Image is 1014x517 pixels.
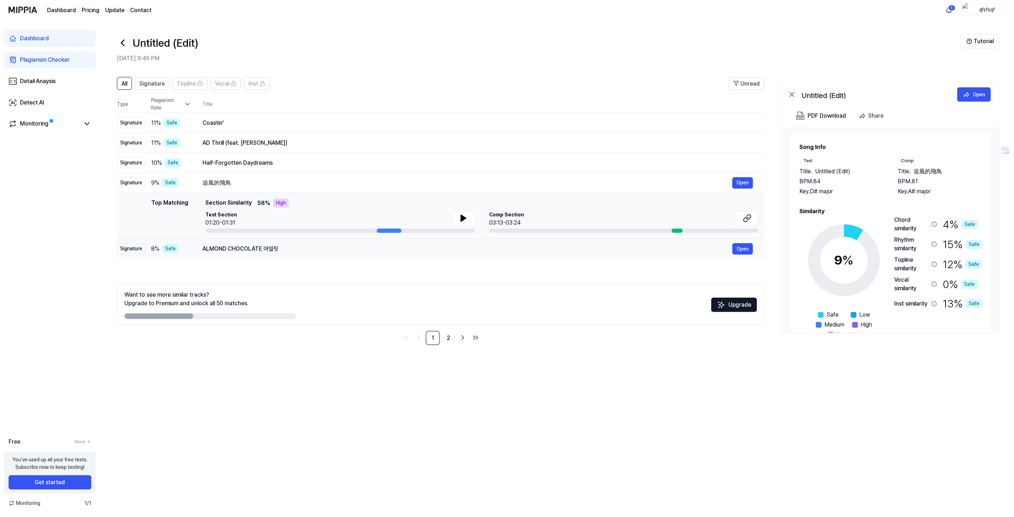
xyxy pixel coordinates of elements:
div: 5 [948,5,956,11]
h1: Untitled (Edit) [133,35,198,51]
div: Chord similarity [894,216,928,233]
div: Share [868,111,884,121]
a: Song InfoTestTitle.Untitled (Edit)BPM.84Key.D# majorCompTitle.追風的飛鳥BPM.81Key.A# majorSimilarity9%... [782,127,999,333]
a: Open [732,177,753,189]
div: You’ve used up all your free tests. Subscribe now to keep testing! [12,456,87,471]
div: Open [973,91,985,98]
a: Detail Anaysis [4,73,96,90]
div: Safe [966,240,982,249]
a: Go to first page [400,332,411,343]
div: 01:20-01:31 [205,219,237,227]
a: Pricing [82,6,99,15]
div: Safe [966,299,982,308]
span: Inst [249,80,258,88]
div: 0 % [943,276,978,293]
button: Signature [135,77,169,90]
span: Medium [824,321,844,329]
div: Rhythm similarity [894,236,928,253]
th: Type [117,96,145,113]
img: Sparkles [717,301,726,309]
th: Title [203,96,764,113]
div: Dashboard [20,34,49,43]
span: 1 / 1 [84,500,91,507]
span: 8 % [151,245,159,253]
div: 9 [834,251,854,270]
div: Plagiarism Rate [151,97,191,112]
a: Go to previous page [413,332,424,343]
div: AD Thrill (feat. [PERSON_NAME]) [203,139,753,147]
a: Monitoring [9,119,80,128]
span: Section Similarity [205,199,252,208]
button: Inst [244,77,270,90]
span: Safe [826,311,839,319]
span: 11 % [151,139,161,147]
a: Open [732,243,753,255]
a: Dashboard [4,30,96,47]
button: Tutorial [961,34,1000,48]
div: Untitled (Edit) [802,90,944,99]
div: Safe [164,138,180,147]
div: 4 % [943,216,978,233]
button: profileqfsfsqf [960,4,1005,16]
span: Free [9,437,20,446]
div: Half-Forgotten Daydreams [203,159,753,167]
div: Key. A# major [898,187,983,196]
span: Monitoring [9,500,40,507]
div: Coastin’ [203,119,753,127]
button: Share [856,109,889,123]
a: Go to last page [470,332,481,343]
div: Safe [165,158,181,167]
h2: [DATE] 9:49 PM [117,54,961,63]
div: BPM. 84 [799,177,884,186]
button: PDF Download [795,109,847,123]
button: Get started [9,475,91,490]
a: Go to next page [457,332,468,343]
div: BPM. 81 [898,177,983,186]
div: Test [799,157,816,164]
a: Update [105,6,124,15]
div: Plagiarism Checker [20,56,70,64]
span: % [843,252,854,268]
button: Upgrade [711,298,757,312]
div: Safe [962,220,978,229]
div: Comp [898,157,917,164]
span: All [122,80,127,88]
div: Signature [117,243,145,254]
a: 2 [441,331,456,345]
div: Signature [117,117,145,128]
span: 10 % [151,159,162,167]
div: Detail Anaysis [20,77,56,86]
button: Open [957,87,991,102]
div: Detect AI [20,98,44,107]
div: Vocal similarity [894,276,928,293]
div: 03:13-03:24 [489,219,524,227]
span: 11 % [151,119,161,127]
span: High [861,321,872,329]
nav: pagination [117,331,764,345]
span: 追風的飛鳥 [914,167,942,176]
span: Very High [836,331,860,339]
a: Plagiarism Checker [4,51,96,68]
span: Signature [139,80,165,88]
span: Untitled (Edit) [815,167,850,176]
div: Want to see more similar tracks? Upgrade to Premium and unlock all 50 matches. [124,291,249,308]
div: Topline similarity [894,256,928,273]
h2: Similarity [799,207,982,216]
div: 15 % [943,236,982,253]
div: ALMOND CHOCOLATE 아일릿 [203,245,732,253]
span: Vocal [215,80,229,88]
div: PDF Download [808,111,846,121]
span: Low [859,311,870,319]
div: Top Matching [151,199,188,233]
div: 12 % [943,256,982,273]
div: 13 % [943,296,982,312]
a: Dashboard [47,6,76,15]
a: Detect AI [4,94,96,111]
a: More [75,439,91,445]
span: 58 % [257,199,270,208]
img: 알림 [945,6,953,14]
button: Topline [172,77,208,90]
button: All [117,77,132,90]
